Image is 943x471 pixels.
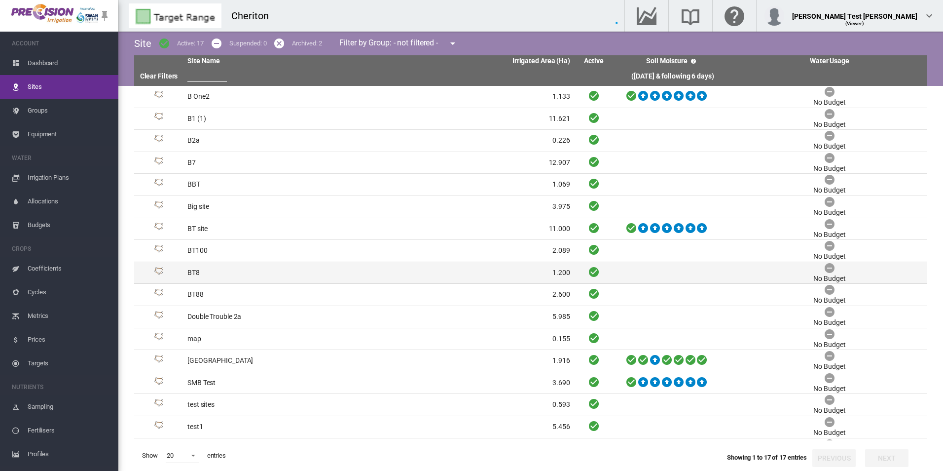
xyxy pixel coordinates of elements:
div: Site Id: 18541 [138,179,180,191]
div: No Budget [813,164,845,174]
a: Clear Filters [140,72,178,80]
td: 1.200 [379,262,574,284]
img: 1.svg [153,355,165,367]
tr: Site Id: 19958 BT8 1.200 No Budget [134,262,927,284]
img: 1.svg [153,91,165,103]
span: Groups [28,99,110,122]
th: Water Usage [732,55,927,67]
div: Site Id: 18532 [138,223,180,235]
tr: Site Id: 11366 test sites 0.593 No Budget [134,394,927,416]
tr: Site Id: 11506 Double Trouble 2a 5.985 No Budget [134,306,927,328]
img: PrecisionFarming_LOGO.jpg [10,3,99,24]
div: No Budget [813,208,845,218]
div: Cheriton [231,9,277,23]
span: ACCOUNT [12,36,110,51]
span: Allocations [28,190,110,213]
td: 1.133 [379,86,574,108]
td: Double Trouble 2a [183,306,379,328]
td: BT8 [183,262,379,284]
img: 1.svg [153,245,165,257]
div: No Budget [813,98,845,108]
th: Active [574,55,614,67]
md-icon: icon-pin [99,10,110,22]
div: Archived: 2 [292,39,322,48]
tr: Site Id: 18544 BT88 2.600 No Budget [134,284,927,306]
div: Site Id: 18544 [138,289,180,301]
span: Dashboard [28,51,110,75]
span: Sampling [28,395,110,419]
tr: Site Id: 18541 BBT 1.069 No Budget [134,174,927,196]
th: Irrigated Area (Ha) [379,55,574,67]
tr: Site Id: 23970 map 0.155 No Budget [134,328,927,351]
td: BT site [183,218,379,240]
td: 0.593 [379,394,574,416]
td: 12.907 [379,152,574,174]
md-icon: Search the knowledge base [679,10,702,22]
tr: Site Id: 18973 B7 12.907 No Budget [134,152,927,174]
md-icon: icon-cancel [273,38,285,49]
div: Site Id: 18973 [138,157,180,169]
div: No Budget [813,142,845,152]
td: 1.916 [379,350,574,372]
span: (Viewer) [845,21,864,26]
tr: Site Id: 11217 test3 8.093 No Budget [134,438,927,461]
td: B1 (1) [183,108,379,130]
div: Site Id: 11366 [138,399,180,411]
img: 1.svg [153,135,165,147]
div: Site Id: 9027 [138,135,180,147]
th: Site Name [183,55,379,67]
div: No Budget [813,186,845,196]
img: 1.svg [153,311,165,323]
img: 1.svg [153,201,165,213]
div: Site Id: 19958 [138,267,180,279]
td: BT88 [183,284,379,306]
div: Site Id: 18545 [138,245,180,257]
div: No Budget [813,384,845,394]
tr: Site Id: 18532 BT site 11.000 No Budget [134,218,927,240]
td: Big site [183,196,379,218]
td: B One2 [183,86,379,108]
th: Soil Moisture [614,55,732,67]
span: Site [134,38,151,49]
td: 11.000 [379,218,574,240]
td: BT100 [183,240,379,262]
span: Show [138,447,162,464]
img: 1.svg [153,377,165,389]
div: No Budget [813,274,845,284]
td: 0.155 [379,328,574,350]
td: test sites [183,394,379,416]
button: Previous [812,449,856,467]
div: Site Id: 20278 [138,377,180,389]
md-icon: icon-chevron-down [923,10,935,22]
img: 1.svg [153,421,165,433]
div: No Budget [813,252,845,262]
td: [GEOGRAPHIC_DATA] [183,350,379,372]
img: 1.svg [153,399,165,411]
md-icon: Go to the Data Hub [635,10,658,22]
div: Site Id: 23970 [138,333,180,345]
tr: Site Id: 9027 B2a 0.226 No Budget [134,130,927,152]
div: No Budget [813,362,845,372]
tr: Site Id: 9087 B One2 1.133 No Budget [134,86,927,108]
span: Irrigation Plans [28,166,110,190]
div: No Budget [813,428,845,438]
span: Fertilisers [28,419,110,442]
tr: Site Id: 9026 B1 (1) 11.621 No Budget [134,108,927,130]
div: Active: 17 [177,39,204,48]
div: Site Id: 4345 [138,355,180,367]
md-icon: icon-checkbox-marked-circle [158,38,170,49]
div: Site Id: 9026 [138,113,180,124]
div: Filter by Group: - not filtered - [332,34,466,53]
img: 1.svg [153,179,165,191]
div: [PERSON_NAME] Test [PERSON_NAME] [792,7,917,17]
div: No Budget [813,296,845,306]
img: 1.svg [153,289,165,301]
span: Metrics [28,304,110,328]
div: 20 [167,452,174,459]
tr: Site Id: 4345 [GEOGRAPHIC_DATA] 1.916 No Budget [134,350,927,372]
div: No Budget [813,120,845,130]
td: B7 [183,152,379,174]
button: Next [865,449,908,467]
img: profile.jpg [764,6,784,26]
span: Cycles [28,280,110,304]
